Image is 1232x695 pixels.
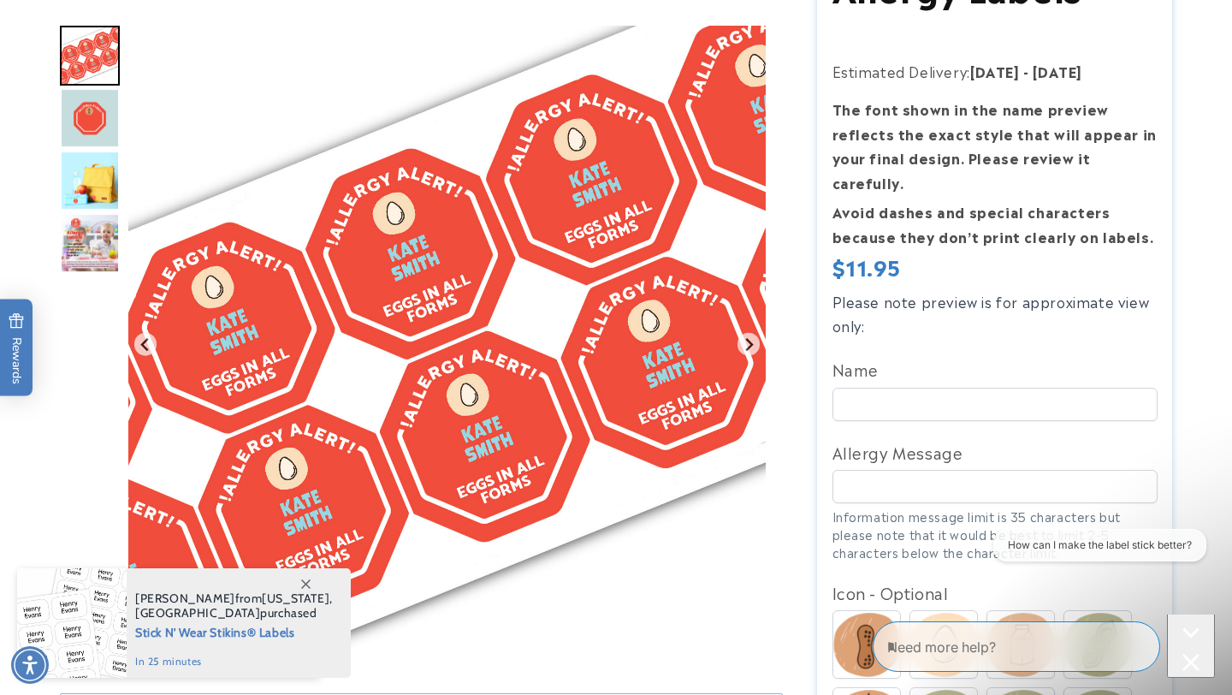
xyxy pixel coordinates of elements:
span: [US_STATE] [262,591,329,606]
img: Peanuts [833,613,900,677]
div: Go to slide 2 [60,88,120,148]
span: Stick N' Wear Stikins® Labels [135,621,333,642]
img: Allergy Labels - Label Land [60,151,120,211]
iframe: Sign Up via Text for Offers [14,558,216,609]
iframe: Gorgias Floating Chat [873,615,1215,678]
span: in 25 minutes [135,654,333,669]
strong: Avoid dashes and special characters because they don’t print clearly on labels. [832,201,1154,247]
button: Next slide [737,333,761,356]
label: Name [832,355,1158,383]
img: Allergy Labels - Label Land [60,88,120,148]
div: Go to slide 3 [60,151,120,211]
img: Allergy Labels - Label Land [60,213,120,273]
span: [GEOGRAPHIC_DATA] [135,605,260,621]
div: Please note preview is for approximate view only: [832,289,1158,339]
strong: [DATE] [970,61,1020,81]
span: Rewards [9,313,25,384]
div: Information message limit is 35 characters but please note that it would be best to limit 2-5 cha... [832,508,1158,561]
strong: [DATE] [1033,61,1082,81]
div: Icon - Optional [832,579,1158,606]
iframe: Gorgias live chat conversation starters [980,529,1215,618]
img: Allergy Labels - Label Land [60,26,120,86]
strong: The font shown in the name preview reflects the exact style that will appear in your final design... [832,98,1157,193]
div: Go to slide 4 [60,213,120,273]
span: $11.95 [832,253,902,280]
div: Accessibility Menu [11,646,49,684]
span: from , purchased [135,591,333,621]
img: Allergy Labels - Label Land [128,26,766,663]
p: Estimated Delivery: [832,59,1158,84]
img: Eggs [910,613,977,678]
div: Go to slide 1 [60,26,120,86]
label: Allergy Message [832,438,1158,466]
strong: - [1023,61,1029,81]
button: Go to last slide [134,333,157,356]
